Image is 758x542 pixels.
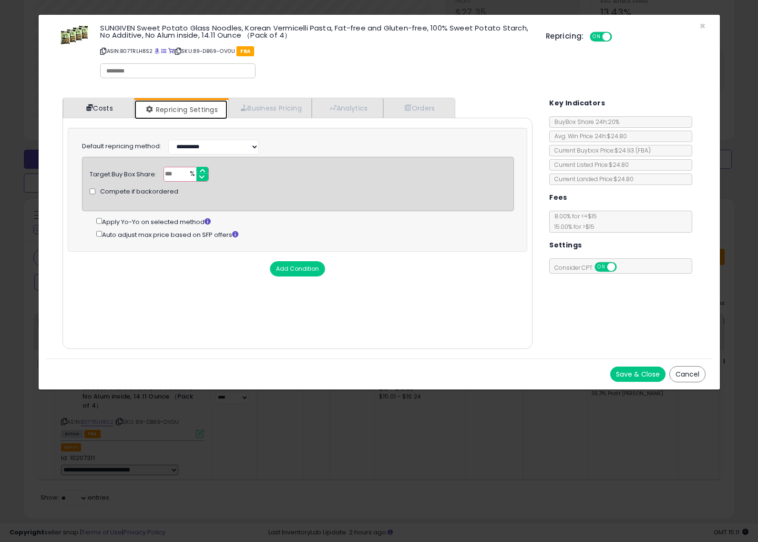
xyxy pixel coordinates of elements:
span: Compete if backordered [100,187,178,196]
a: Your listing only [168,47,174,55]
span: ON [591,33,603,41]
label: Default repricing method: [82,142,161,151]
span: Consider CPT: [550,264,629,272]
span: % [184,167,199,182]
span: Current Landed Price: $24.80 [550,175,634,183]
span: 8.00 % for <= $15 [550,212,597,231]
span: FBA [236,46,254,56]
span: Current Listed Price: $24.80 [550,161,629,169]
span: OFF [610,33,625,41]
div: Target Buy Box Share: [90,167,156,179]
a: Analytics [312,98,383,118]
h5: Fees [549,192,567,204]
h5: Key Indicators [549,97,605,109]
a: BuyBox page [154,47,160,55]
a: Costs [63,98,134,118]
span: BuyBox Share 24h: 20% [550,118,619,126]
a: Business Pricing [228,98,312,118]
button: Save & Close [610,367,666,382]
p: ASIN: B07TRLH8S2 | SKU: 89-DB69-OV0U [100,43,531,59]
img: 51bW3gPERjL._SL60_.jpg [60,24,89,46]
span: ON [595,263,607,271]
a: All offer listings [161,47,166,55]
span: × [699,19,706,33]
button: Add Condition [270,261,325,276]
a: Repricing Settings [134,100,228,119]
span: $24.93 [615,146,651,154]
a: Orders [383,98,454,118]
h5: Repricing: [546,32,584,40]
span: ( FBA ) [635,146,651,154]
div: Apply Yo-Yo on selected method [96,216,514,227]
span: Current Buybox Price: [550,146,651,154]
h3: SUNGIVEN Sweet Potato Glass Noodles, Korean Vermicelli Pasta, Fat-free and Gluten-free, 100% Swee... [100,24,531,39]
span: 15.00 % for > $15 [550,223,594,231]
h5: Settings [549,239,582,251]
div: Auto adjust max price based on SFP offers [96,229,514,240]
span: OFF [615,263,631,271]
button: Cancel [669,366,706,382]
span: Avg. Win Price 24h: $24.80 [550,132,627,140]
